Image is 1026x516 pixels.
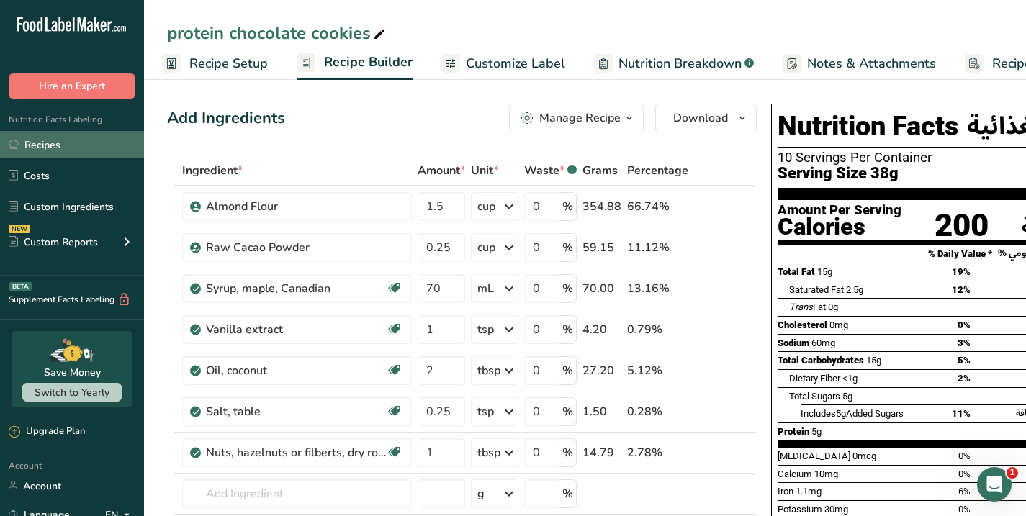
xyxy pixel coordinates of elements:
span: Calcium [778,469,812,479]
button: Hire an Expert [9,73,135,99]
span: <1g [842,373,858,384]
iframe: Intercom live chat [977,467,1012,502]
span: Ingredient [182,162,243,179]
div: Raw Cacao Powder [206,239,386,256]
span: 12% [952,284,971,295]
button: Switch to Yearly [22,383,122,402]
div: cup [477,198,495,215]
span: 0mcg [852,451,876,461]
span: 19% [952,266,971,277]
div: BETA [9,282,32,291]
span: Nutrition Breakdown [618,54,742,73]
span: 15g [866,355,881,366]
span: 3% [958,338,971,348]
div: Nuts, hazelnuts or filberts, dry roasted, without salt added [206,444,386,461]
div: Save Money [44,365,101,380]
span: Total Sugars [789,391,840,402]
div: Almond Flour [206,198,386,215]
div: tbsp [477,362,500,379]
div: g [477,485,485,502]
span: Amount [418,162,465,179]
span: 10mg [814,469,838,479]
span: Recipe Builder [324,53,413,72]
a: Recipe Setup [162,47,268,80]
span: Download [673,109,728,127]
span: Sodium [778,338,809,348]
span: Cholesterol [778,320,827,330]
span: 1 [1007,467,1018,479]
div: 0.79% [627,321,688,338]
span: Total Fat [778,266,815,277]
span: [MEDICAL_DATA] [778,451,850,461]
span: 2% [958,373,971,384]
div: 70.00 [582,280,621,297]
span: Potassium [778,504,822,515]
span: 60mg [811,338,835,348]
div: 59.15 [582,239,621,256]
span: 15g [817,266,832,277]
div: 27.20 [582,362,621,379]
span: Notes & Attachments [807,54,936,73]
span: 11% [952,408,971,419]
span: Fat [789,302,826,312]
span: Includes Added Sugars [801,408,904,419]
button: Manage Recipe [509,104,644,132]
a: Customize Label [441,47,565,80]
div: tsp [477,403,494,420]
a: Notes & Attachments [783,47,936,80]
span: 6% [958,486,971,497]
div: Waste [524,162,577,179]
div: 4.20 [582,321,621,338]
span: Recipe Setup [189,54,268,73]
div: Calories [778,217,901,237]
span: 2.5g [846,284,863,295]
div: Amount Per Serving [778,204,901,237]
span: 0% [958,451,971,461]
div: cup [477,239,495,256]
div: tbsp [477,444,500,461]
span: Switch to Yearly [35,386,109,399]
div: mL [477,280,494,297]
span: Saturated Fat [789,284,844,295]
div: 1.50 [582,403,621,420]
a: Nutrition Breakdown [594,47,754,80]
div: 354.88 [582,198,621,215]
div: 11.12% [627,239,688,256]
div: NEW [9,225,30,233]
span: 5g [842,391,852,402]
span: 0% [958,469,971,479]
span: Serving Size 38g [778,165,899,183]
span: Total Carbohydrates [778,355,864,366]
span: 0g [828,302,838,312]
div: 66.74% [627,198,688,215]
span: Customize Label [466,54,565,73]
span: Dietary Fiber [789,373,840,384]
span: Unit [471,162,498,179]
div: Oil, coconut [206,362,386,379]
i: Trans [789,302,813,312]
div: Manage Recipe [539,109,621,127]
input: Add Ingredient [182,479,412,508]
span: 0% [958,504,971,515]
div: 2.78% [627,444,688,461]
span: 0mg [829,320,848,330]
div: Upgrade Plan [9,425,85,439]
div: Vanilla extract [206,321,386,338]
span: Percentage [627,162,688,179]
div: Add Ingredients [167,107,285,130]
div: % Daily Value * [778,247,992,261]
div: 14.79 [582,444,621,461]
span: 5g [836,408,846,419]
div: 13.16% [627,280,688,297]
div: tsp [477,321,494,338]
span: 30mg [824,504,848,515]
span: 1.1mg [796,486,822,497]
span: 0% [958,320,971,330]
span: Grams [582,162,618,179]
button: Download [655,104,757,132]
span: 5g [811,426,822,437]
div: Custom Reports [9,235,98,250]
div: Syrup, maple, Canadian [206,280,386,297]
span: Protein [778,426,809,437]
span: 5% [958,355,971,366]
